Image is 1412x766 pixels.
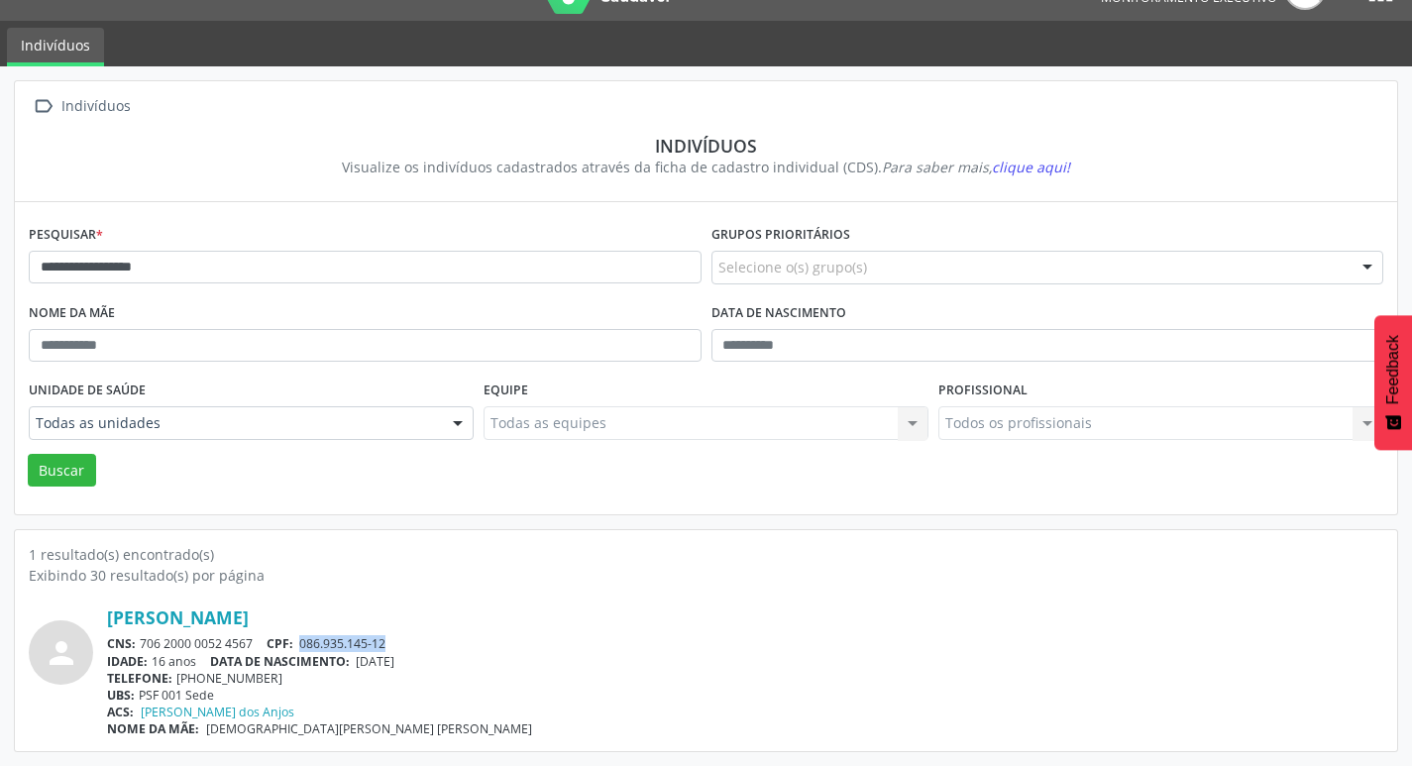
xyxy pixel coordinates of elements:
span: TELEFONE: [107,670,172,687]
span: UBS: [107,687,135,704]
label: Equipe [484,376,528,406]
i: person [44,635,79,671]
span: IDADE: [107,653,148,670]
div: Indivíduos [57,92,134,121]
span: clique aqui! [992,158,1070,176]
a:  Indivíduos [29,92,134,121]
span: 086.935.145-12 [299,635,385,652]
label: Pesquisar [29,220,103,251]
span: Todas as unidades [36,413,433,433]
span: NOME DA MÃE: [107,720,199,737]
span: CPF: [267,635,293,652]
div: Exibindo 30 resultado(s) por página [29,565,1383,586]
span: ACS: [107,704,134,720]
span: DATA DE NASCIMENTO: [210,653,350,670]
label: Unidade de saúde [29,376,146,406]
button: Feedback - Mostrar pesquisa [1374,315,1412,450]
div: 1 resultado(s) encontrado(s) [29,544,1383,565]
i:  [29,92,57,121]
button: Buscar [28,454,96,488]
span: CNS: [107,635,136,652]
span: [DEMOGRAPHIC_DATA][PERSON_NAME] [PERSON_NAME] [206,720,532,737]
label: Profissional [938,376,1028,406]
div: Indivíduos [43,135,1369,157]
span: Selecione o(s) grupo(s) [718,257,867,277]
i: Para saber mais, [882,158,1070,176]
label: Grupos prioritários [711,220,850,251]
div: [PHONE_NUMBER] [107,670,1383,687]
label: Nome da mãe [29,298,115,329]
a: [PERSON_NAME] [107,606,249,628]
a: [PERSON_NAME] dos Anjos [141,704,294,720]
div: PSF 001 Sede [107,687,1383,704]
label: Data de nascimento [711,298,846,329]
div: 16 anos [107,653,1383,670]
a: Indivíduos [7,28,104,66]
span: Feedback [1384,335,1402,404]
div: 706 2000 0052 4567 [107,635,1383,652]
span: [DATE] [356,653,394,670]
div: Visualize os indivíduos cadastrados através da ficha de cadastro individual (CDS). [43,157,1369,177]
